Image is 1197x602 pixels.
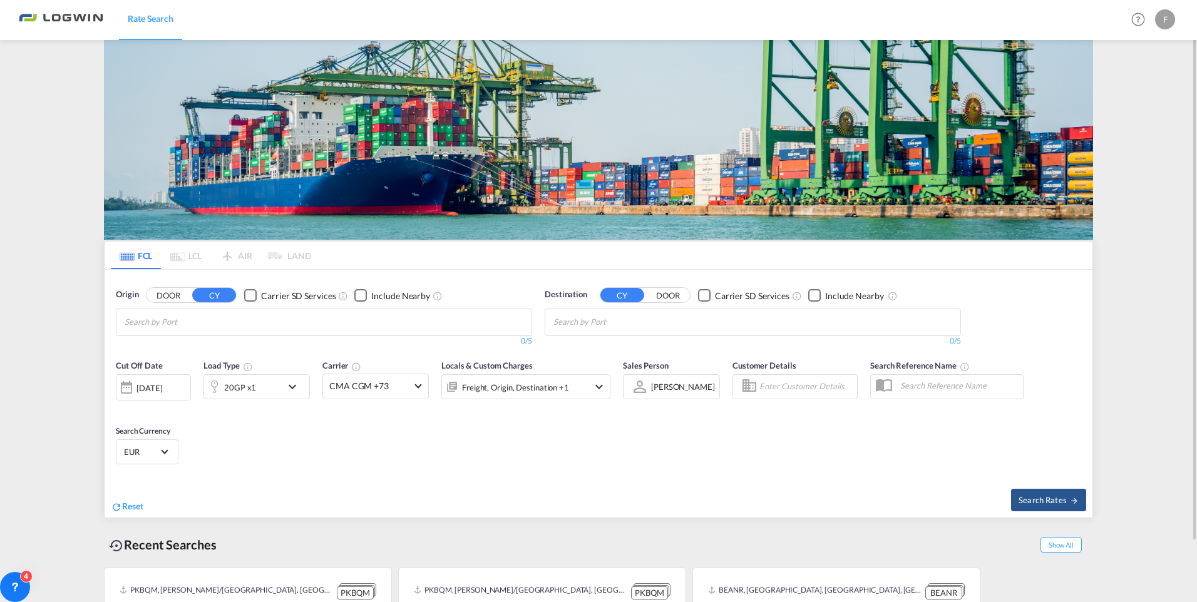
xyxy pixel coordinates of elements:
md-checkbox: Checkbox No Ink [808,288,884,302]
button: DOOR [146,288,190,303]
span: Carrier [322,360,361,370]
md-icon: icon-backup-restore [109,538,124,553]
span: Cut Off Date [116,360,163,370]
div: Freight Origin Destination Dock Stuffingicon-chevron-down [441,374,610,399]
input: Search Reference Name [894,376,1023,395]
button: CY [192,288,236,302]
div: 0/5 [545,336,961,347]
button: CY [600,288,644,302]
span: Load Type [203,360,253,370]
span: Destination [545,288,587,301]
div: [PERSON_NAME] [651,382,715,392]
md-pagination-wrapper: Use the left and right arrow keys to navigate between tabs [111,242,311,269]
md-icon: Your search will be saved by the below given name [960,362,970,372]
img: bc73a0e0d8c111efacd525e4c8ad7d32.png [19,6,103,34]
md-tab-item: FCL [111,242,161,269]
span: EUR [124,446,159,457]
input: Chips input. [125,312,244,332]
md-chips-wrap: Chips container with autocompletion. Enter the text area, type text to search, and then use the u... [552,309,677,332]
span: Sales Person [623,360,669,370]
span: Origin [116,288,138,301]
md-icon: Unchecked: Search for CY (Container Yard) services for all selected carriers.Checked : Search for... [338,291,348,301]
span: Locals & Custom Charges [441,360,533,370]
md-icon: icon-information-outline [243,362,253,372]
div: [DATE] [136,382,162,394]
span: Search Rates [1019,495,1079,505]
md-icon: Unchecked: Ignores neighbouring ports when fetching rates.Checked : Includes neighbouring ports w... [433,291,443,301]
md-icon: Unchecked: Search for CY (Container Yard) services for all selected carriers.Checked : Search for... [792,291,802,301]
div: PKBQM [337,586,374,599]
span: Search Reference Name [870,360,970,370]
div: Include Nearby [371,290,430,302]
md-datepicker: Select [116,399,125,416]
div: icon-refreshReset [111,500,143,514]
div: 20GP x1 [224,379,256,396]
md-checkbox: Checkbox No Ink [354,288,430,302]
div: PKBQM, Muhammad Bin Qasim/Karachi, Pakistan, Indian Subcontinent, Asia Pacific [120,583,334,599]
md-select: Select Currency: € EUREuro [123,442,172,461]
div: BEANR, Antwerp, Belgium, Western Europe, Europe [708,583,922,599]
span: Help [1128,9,1149,30]
md-icon: The selected Trucker/Carrierwill be displayed in the rate results If the rates are from another f... [351,362,361,372]
md-icon: icon-arrow-right [1070,496,1079,505]
div: Include Nearby [825,290,884,302]
div: BEANR [925,586,962,599]
div: [DATE] [116,374,191,400]
div: F [1155,9,1175,29]
div: Help [1128,9,1155,31]
span: Reset [122,501,143,511]
div: OriginDOOR CY Checkbox No InkUnchecked: Search for CY (Container Yard) services for all selected ... [105,270,1092,517]
span: Show All [1040,537,1082,553]
input: Enter Customer Details [759,377,853,396]
div: PKBQM [631,586,668,599]
span: CMA CGM +73 [329,380,411,392]
input: Chips input. [553,312,672,332]
div: 0/5 [116,336,532,347]
span: Rate Search [128,13,173,24]
div: Freight Origin Destination Dock Stuffing [462,379,569,396]
button: DOOR [646,288,690,303]
div: PKBQM, Muhammad Bin Qasim/Karachi, Pakistan, Indian Subcontinent, Asia Pacific [414,583,628,599]
span: Search Currency [116,426,170,436]
div: Carrier SD Services [261,290,336,302]
md-checkbox: Checkbox No Ink [698,288,789,302]
md-checkbox: Checkbox No Ink [244,288,336,302]
md-icon: icon-refresh [111,501,122,513]
div: Recent Searches [104,531,222,559]
div: Carrier SD Services [715,290,789,302]
md-icon: icon-chevron-down [285,379,306,394]
div: 20GP x1icon-chevron-down [203,374,310,399]
md-chips-wrap: Chips container with autocompletion. Enter the text area, type text to search, and then use the u... [123,309,249,332]
md-icon: icon-chevron-down [592,379,607,394]
md-select: Sales Person: Frank Koch [650,377,716,395]
md-icon: Unchecked: Ignores neighbouring ports when fetching rates.Checked : Includes neighbouring ports w... [888,291,898,301]
img: bild-fuer-ratentool.png [104,40,1093,240]
button: Search Ratesicon-arrow-right [1011,489,1086,511]
span: Customer Details [732,360,796,370]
